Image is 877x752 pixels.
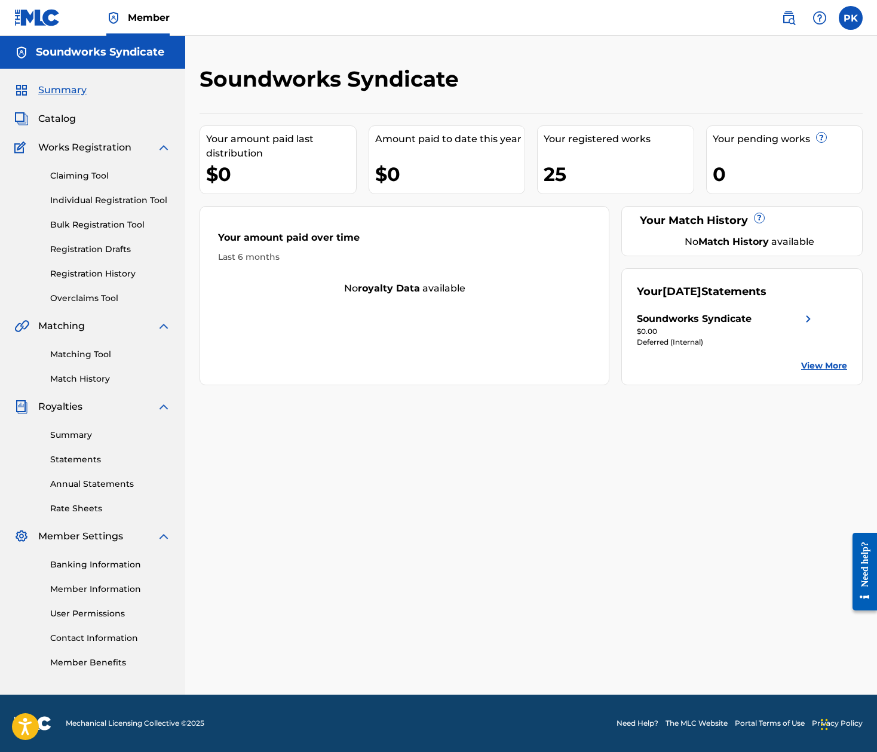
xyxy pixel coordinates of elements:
[66,718,204,729] span: Mechanical Licensing Collective © 2025
[50,348,171,361] a: Matching Tool
[14,112,76,126] a: CatalogCatalog
[735,718,805,729] a: Portal Terms of Use
[50,194,171,207] a: Individual Registration Tool
[375,161,525,188] div: $0
[128,11,170,24] span: Member
[38,319,85,333] span: Matching
[50,243,171,256] a: Registration Drafts
[206,161,356,188] div: $0
[14,716,51,730] img: logo
[358,283,420,294] strong: royalty data
[200,281,609,296] div: No available
[50,583,171,596] a: Member Information
[157,400,171,414] img: expand
[14,112,29,126] img: Catalog
[218,231,591,251] div: Your amount paid over time
[801,360,847,372] a: View More
[50,373,171,385] a: Match History
[218,251,591,263] div: Last 6 months
[36,45,164,59] h5: Soundworks Syndicate
[50,292,171,305] a: Overclaims Tool
[637,326,815,337] div: $0.00
[637,312,752,326] div: Soundworks Syndicate
[38,400,82,414] span: Royalties
[617,718,658,729] a: Need Help?
[50,429,171,441] a: Summary
[839,6,863,30] div: User Menu
[544,132,694,146] div: Your registered works
[637,312,815,348] a: Soundworks Syndicateright chevron icon$0.00Deferred (Internal)
[713,132,863,146] div: Your pending works
[206,132,356,161] div: Your amount paid last distribution
[50,453,171,466] a: Statements
[637,213,847,229] div: Your Match History
[14,9,60,26] img: MLC Logo
[50,219,171,231] a: Bulk Registration Tool
[14,45,29,60] img: Accounts
[50,607,171,620] a: User Permissions
[777,6,801,30] a: Public Search
[14,140,30,155] img: Works Registration
[106,11,121,25] img: Top Rightsholder
[844,523,877,621] iframe: Resource Center
[200,66,465,93] h2: Soundworks Syndicate
[157,140,171,155] img: expand
[157,319,171,333] img: expand
[14,83,87,97] a: SummarySummary
[698,236,769,247] strong: Match History
[812,11,827,25] img: help
[637,337,815,348] div: Deferred (Internal)
[50,656,171,669] a: Member Benefits
[821,707,828,742] div: Drag
[652,235,847,249] div: No available
[801,312,815,326] img: right chevron icon
[38,112,76,126] span: Catalog
[38,140,131,155] span: Works Registration
[14,529,29,544] img: Member Settings
[50,268,171,280] a: Registration History
[812,718,863,729] a: Privacy Policy
[50,170,171,182] a: Claiming Tool
[663,285,701,298] span: [DATE]
[817,695,877,752] iframe: Chat Widget
[375,132,525,146] div: Amount paid to date this year
[544,161,694,188] div: 25
[50,558,171,571] a: Banking Information
[38,83,87,97] span: Summary
[50,502,171,515] a: Rate Sheets
[14,319,29,333] img: Matching
[637,284,766,300] div: Your Statements
[666,718,728,729] a: The MLC Website
[14,400,29,414] img: Royalties
[817,133,826,142] span: ?
[781,11,796,25] img: search
[157,529,171,544] img: expand
[713,161,863,188] div: 0
[50,478,171,490] a: Annual Statements
[808,6,832,30] div: Help
[38,529,123,544] span: Member Settings
[14,83,29,97] img: Summary
[50,632,171,644] a: Contact Information
[755,213,764,223] span: ?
